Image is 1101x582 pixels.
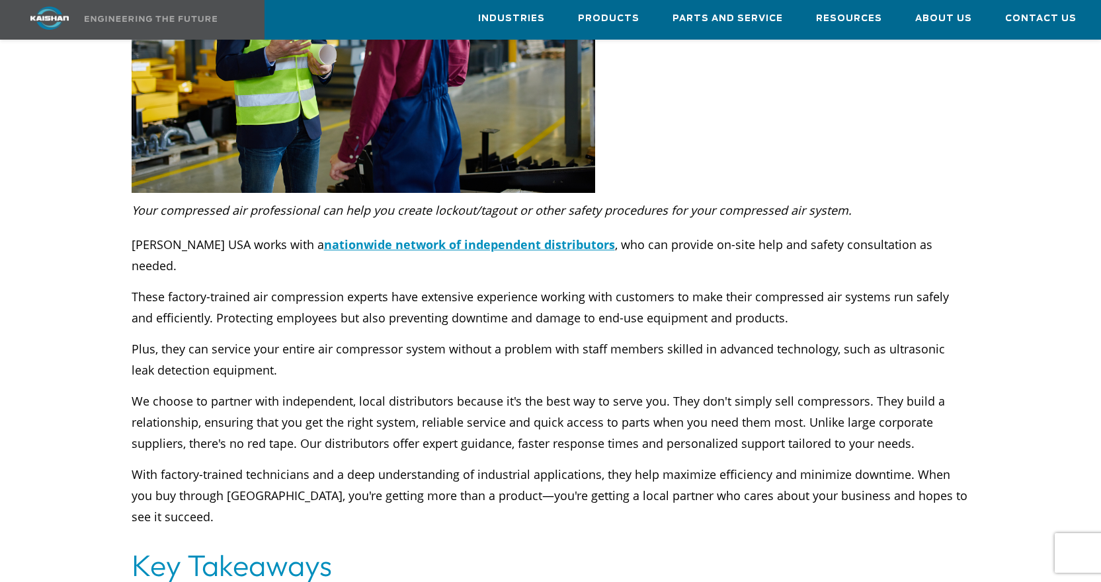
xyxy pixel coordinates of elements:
p: With factory-trained technicians and a deep understanding of industrial applications, they help m... [132,464,970,527]
p: Plus, they can service your entire air compressor system without a problem with staff members ski... [132,338,970,381]
p: [PERSON_NAME] USA works with a , who can provide on-site help and safety consultation as needed. [132,234,970,276]
a: About Us [915,1,972,36]
a: nationwide network of independent distributors [324,236,615,252]
span: Parts and Service [673,11,783,26]
a: Industries [478,1,545,36]
img: Engineering the future [85,16,217,22]
i: Your compressed air professional can help you create lockout/tagout or other safety procedures fo... [132,202,852,218]
a: Contact Us [1005,1,1077,36]
p: These factory-trained air compression experts have extensive experience working with customers to... [132,286,970,328]
p: We choose to partner with independent, local distributors because it's the best way to serve you.... [132,390,970,454]
span: Contact Us [1005,11,1077,26]
span: Resources [816,11,882,26]
a: Resources [816,1,882,36]
span: Industries [478,11,545,26]
span: Products [578,11,639,26]
a: Products [578,1,639,36]
a: Parts and Service [673,1,783,36]
span: About Us [915,11,972,26]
